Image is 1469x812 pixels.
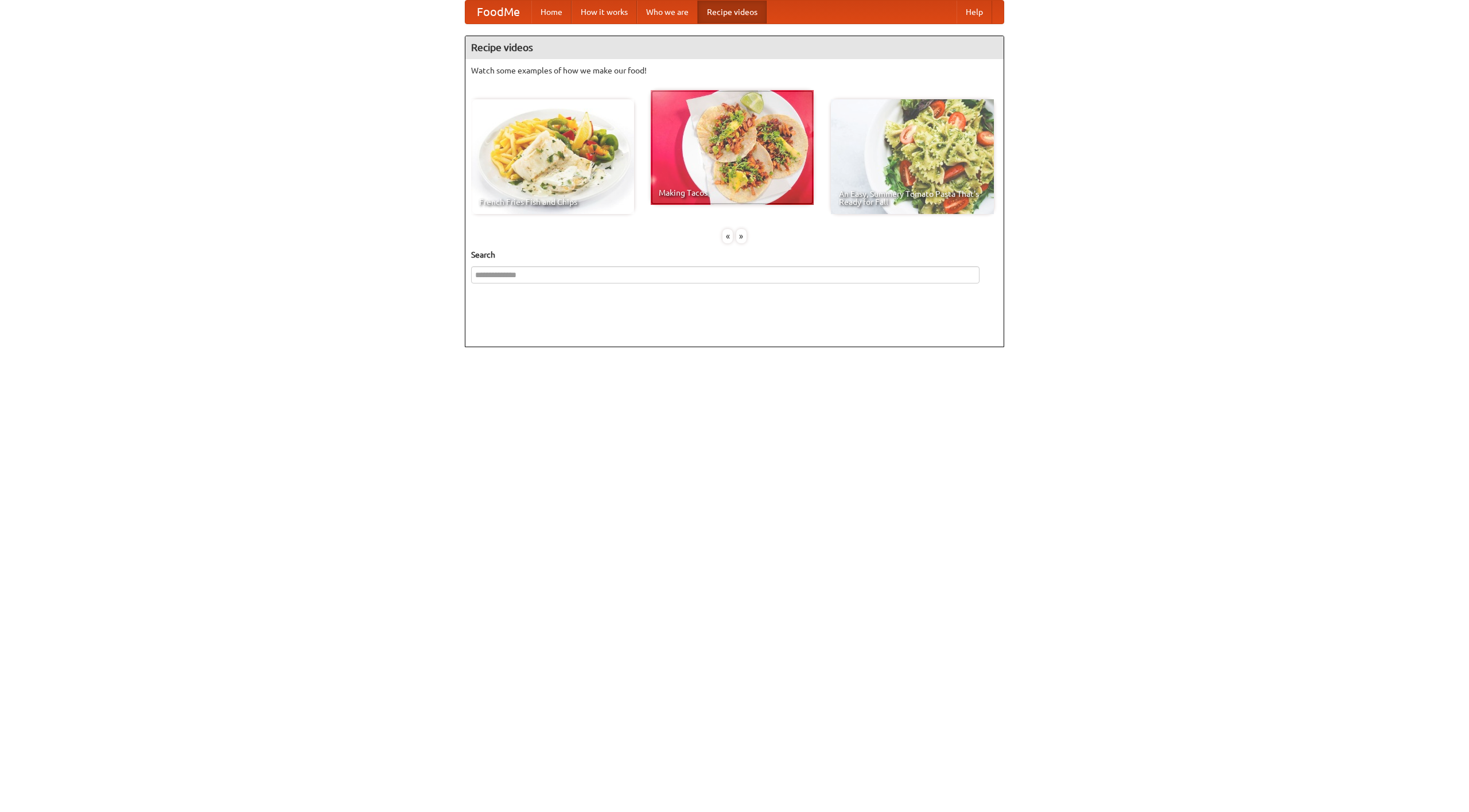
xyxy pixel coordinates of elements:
[572,1,637,24] a: How it works
[736,229,747,243] div: »
[471,99,634,214] a: French Fries Fish and Chips
[471,65,998,76] p: Watch some examples of how we make our food!
[698,1,767,24] a: Recipe videos
[957,1,992,24] a: Help
[659,189,806,197] span: Making Tacos
[471,249,998,261] h5: Search
[465,1,531,24] a: FoodMe
[479,198,626,206] span: French Fries Fish and Chips
[831,99,994,214] a: An Easy, Summery Tomato Pasta That's Ready for Fall
[651,90,814,205] a: Making Tacos
[637,1,698,24] a: Who we are
[465,36,1004,59] h4: Recipe videos
[531,1,572,24] a: Home
[839,190,986,206] span: An Easy, Summery Tomato Pasta That's Ready for Fall
[722,229,733,243] div: «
